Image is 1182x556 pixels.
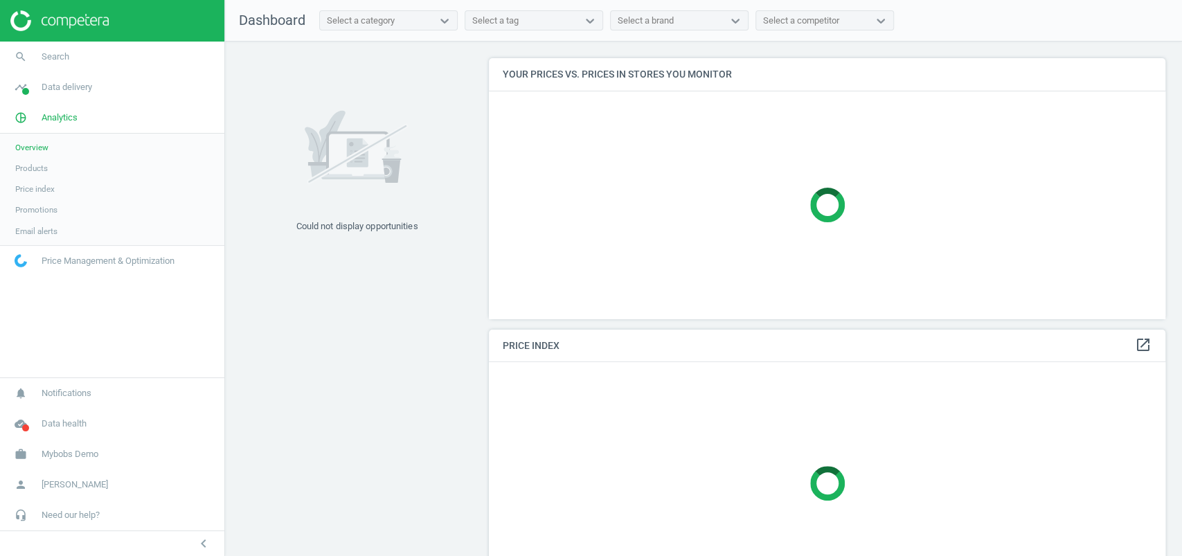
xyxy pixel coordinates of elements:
[15,142,48,153] span: Overview
[489,58,1165,91] h4: Your prices vs. prices in stores you monitor
[763,15,839,27] div: Select a competitor
[489,330,1165,362] h4: Price Index
[1135,337,1152,353] i: open_in_new
[186,535,221,553] button: chevron_left
[15,204,57,215] span: Promotions
[195,535,212,552] i: chevron_left
[8,74,34,100] i: timeline
[42,51,69,63] span: Search
[8,502,34,528] i: headset_mic
[472,15,519,27] div: Select a tag
[618,15,674,27] div: Select a brand
[42,387,91,400] span: Notifications
[327,15,395,27] div: Select a category
[10,10,109,31] img: ajHJNr6hYgQAAAAASUVORK5CYII=
[8,411,34,437] i: cloud_done
[42,418,87,430] span: Data health
[239,12,305,28] span: Dashboard
[8,44,34,70] i: search
[15,226,57,237] span: Email alerts
[42,81,92,93] span: Data delivery
[8,472,34,498] i: person
[42,478,108,491] span: [PERSON_NAME]
[15,163,48,174] span: Products
[305,92,409,203] img: 7171a7ce662e02b596aeec34d53f281b.svg
[42,111,78,124] span: Analytics
[1135,337,1152,355] a: open_in_new
[8,105,34,131] i: pie_chart_outlined
[42,448,98,460] span: Mybobs Demo
[42,255,174,267] span: Price Management & Optimization
[296,220,418,233] div: Could not display opportunities
[8,441,34,467] i: work
[8,380,34,406] i: notifications
[15,254,27,267] img: wGWNvw8QSZomAAAAABJRU5ErkJggg==
[15,183,55,195] span: Price index
[42,509,100,521] span: Need our help?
